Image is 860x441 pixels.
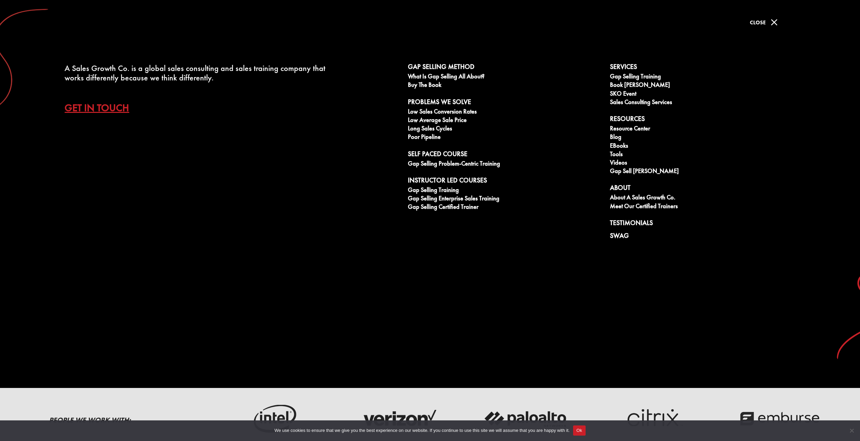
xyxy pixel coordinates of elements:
[610,168,805,176] a: Gap Sell [PERSON_NAME]
[573,425,586,436] button: Ok
[408,63,603,73] a: Gap Selling Method
[408,133,603,142] a: Poor Pipeline
[408,187,603,195] a: Gap Selling Training
[610,125,805,133] a: Resource Center
[610,219,805,229] a: Testimonials
[610,232,805,242] a: Swag
[274,427,569,434] span: We use cookies to ensure that we give you the best experience on our website. If you continue to ...
[610,184,805,194] a: About
[610,81,805,90] a: Book [PERSON_NAME]
[610,159,805,168] a: Videos
[610,133,805,142] a: Blog
[65,96,139,120] a: Get In Touch
[610,142,805,151] a: eBooks
[408,150,603,160] a: Self Paced Course
[408,73,603,81] a: What is Gap Selling all about?
[408,81,603,90] a: Buy The Book
[65,64,326,82] div: A Sales Growth Co. is a global sales consulting and sales training company that works differently...
[408,203,603,212] a: Gap Selling Certified Trainer
[408,125,603,133] a: Long Sales Cycles
[408,98,603,108] a: Problems We Solve
[408,108,603,117] a: Low Sales Conversion Rates
[357,402,441,436] img: verizon-logo-dark
[484,402,568,436] img: palato-networks-logo-dark
[767,16,781,29] span: M
[610,63,805,73] a: Services
[610,99,805,107] a: Sales Consulting Services
[610,402,695,436] img: critix-logo-dark
[408,160,603,169] a: Gap Selling Problem-Centric Training
[610,115,805,125] a: Resources
[610,194,805,202] a: About A Sales Growth Co.
[610,73,805,81] a: Gap Selling Training
[408,195,603,203] a: Gap Selling Enterprise Sales Training
[737,402,821,436] img: emburse-logo-dark
[610,203,805,211] a: Meet our Certified Trainers
[230,402,315,436] img: intel-logo-dark
[610,151,805,159] a: Tools
[848,427,855,434] span: No
[610,90,805,99] a: SKO Event
[408,176,603,187] a: Instructor Led Courses
[750,19,766,26] span: Close
[408,117,603,125] a: Low Average Sale Price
